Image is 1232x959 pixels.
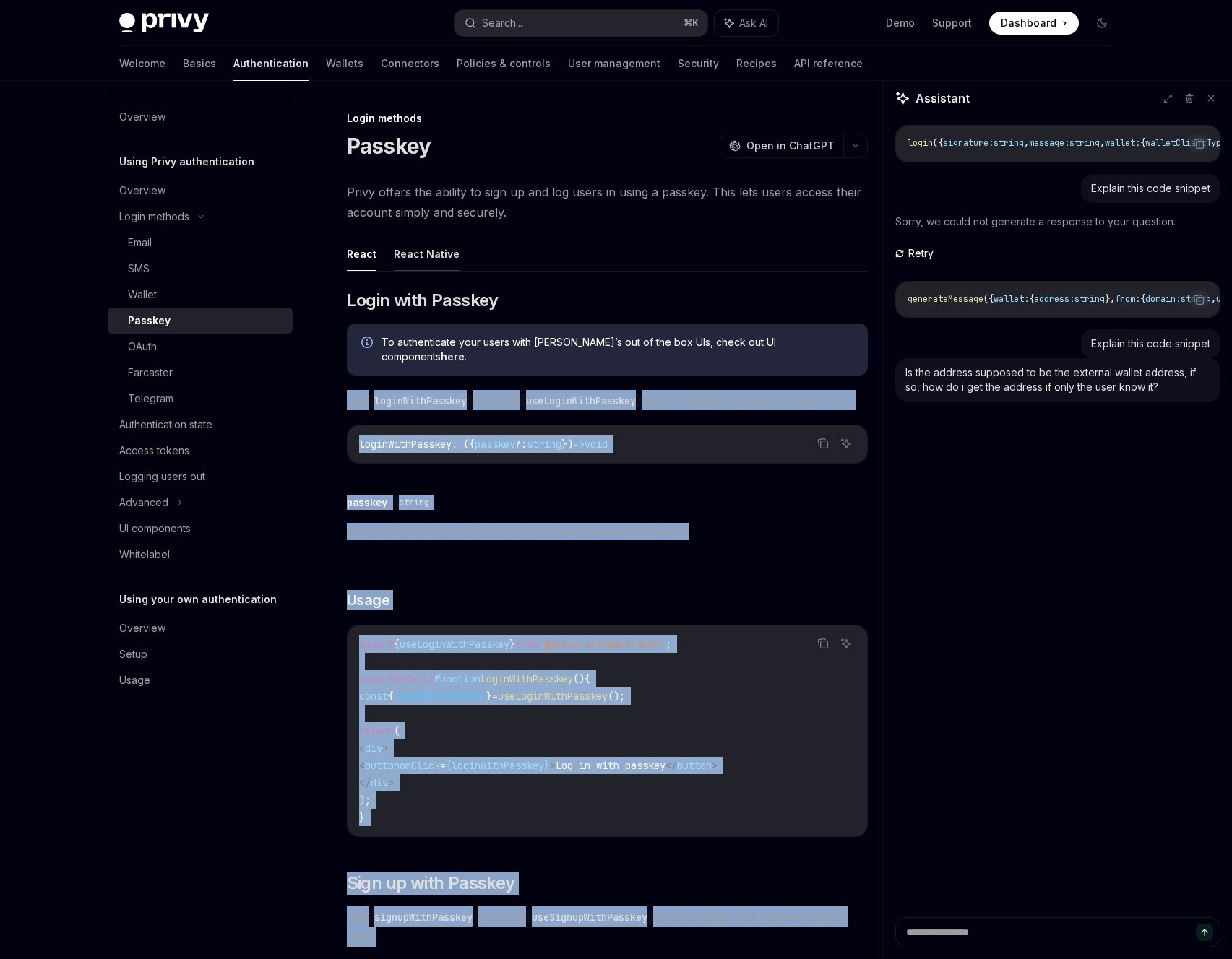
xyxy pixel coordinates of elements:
div: Access tokens [119,442,189,459]
a: here [441,350,465,363]
span: walletClientType: [1145,137,1231,149]
span: button [365,759,400,772]
span: return [359,724,394,737]
span: > [388,776,394,789]
div: Login methods [119,208,189,225]
span: LoginWithPasskey [481,672,573,685]
span: loginWithPasskey [394,690,486,703]
span: < [359,742,365,755]
span: } [486,690,492,703]
div: Usage [119,672,150,689]
a: Telegram [108,386,293,412]
span: export [359,672,394,685]
span: } [544,759,550,772]
a: Connectors [381,46,439,81]
div: Wallet [128,286,157,303]
a: Overview [108,104,293,130]
span: useLoginWithPasskey [400,638,509,651]
a: User management [568,46,660,81]
span: Use from the hook to trigger the passkey login flow. [347,390,868,410]
span: To authenticate your users with [PERSON_NAME]’s out of the box UIs, check out UI components . [382,335,853,364]
button: React Native [394,237,460,271]
img: dark logo [119,13,209,33]
span: useLoginWithPasskey [498,690,608,703]
a: Access tokens [108,438,293,464]
a: Wallets [326,46,363,81]
span: } [509,638,515,651]
div: Authentication state [119,416,212,433]
button: Send message [1196,924,1213,941]
span: }) [561,438,573,451]
a: OAuth [108,334,293,360]
span: button [677,759,712,772]
span: = [440,759,446,772]
a: Support [932,16,972,30]
a: Security [678,46,719,81]
div: Search... [482,14,522,32]
a: Policies & controls [457,46,551,81]
a: Usage [108,667,293,693]
span: ?: [515,438,527,451]
code: useSignupWithPasskey [526,909,653,925]
button: Open in ChatGPT [720,134,843,158]
span: Login with Passkey [347,289,499,312]
span: > [550,759,556,772]
h1: Passkey [347,133,431,159]
span: Open in ChatGPT [746,139,835,153]
span: = [492,690,498,703]
a: SMS [108,256,293,282]
a: Email [108,230,293,256]
span: from [515,638,538,651]
span: passkey [475,438,515,451]
span: signature: [943,137,994,149]
span: domain: [1145,293,1181,305]
span: div [365,742,382,755]
span: message: [1029,137,1069,149]
code: loginWithPasskey [369,393,473,409]
a: Demo [886,16,915,30]
span: const [359,690,388,703]
span: > [712,759,718,772]
span: Dashboard [1001,16,1056,30]
span: string [527,438,561,451]
button: Retry [895,246,936,261]
span: ({ [933,137,943,149]
span: address: [1034,293,1074,305]
span: ); [359,794,371,807]
div: passkey [347,495,387,510]
span: { [1140,137,1145,149]
span: default [394,672,434,685]
a: Authentication state [108,412,293,438]
button: Ask AI [715,10,778,36]
button: Search...⌘K [455,10,707,36]
span: login [908,137,933,149]
a: Overview [108,615,293,641]
span: , [1024,137,1029,149]
span: wallet: [1105,137,1140,149]
span: </ [665,759,677,772]
button: Copy the contents from the code block [814,634,832,653]
span: '@privy-io/react-auth' [538,638,665,651]
a: Whitelabel [108,542,293,568]
span: }, [1105,293,1115,305]
span: , [1211,293,1216,305]
span: Ask AI [739,16,768,30]
span: wallet: [994,293,1029,305]
span: ( [394,724,400,737]
span: Sorry, we could not generate a response to your question. [895,215,1176,227]
a: Logging users out [108,464,293,490]
button: Toggle dark mode [1090,12,1113,35]
div: Setup [119,646,147,663]
a: Wallet [108,282,293,308]
button: Ask AI [837,634,856,653]
span: void [585,438,608,451]
span: div [371,776,388,789]
span: } [359,811,365,824]
button: Copy the contents from the code block [814,434,832,453]
a: Basics [183,46,216,81]
button: Copy the contents from the code block [1189,134,1208,153]
div: Telegram [128,390,173,407]
span: ({ [983,293,994,305]
span: string [1069,137,1100,149]
div: Is the address supposed to be the external wallet address, if so, how do i get the address if onl... [905,365,1210,394]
